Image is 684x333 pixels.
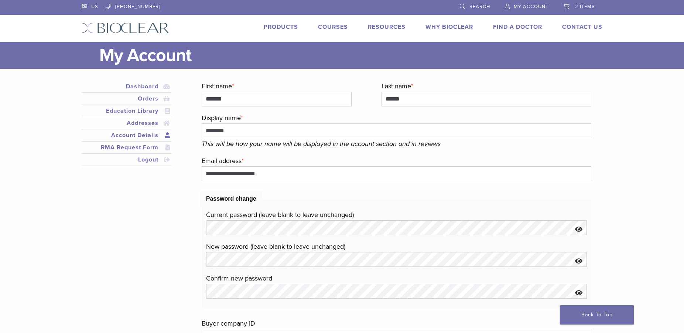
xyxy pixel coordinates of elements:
label: First name [202,81,352,92]
a: Products [264,23,298,31]
em: This will be how your name will be displayed in the account section and in reviews [202,140,441,148]
a: Courses [318,23,348,31]
a: Contact Us [562,23,602,31]
a: Dashboard [83,82,170,91]
a: Find A Doctor [493,23,542,31]
a: Addresses [83,119,170,128]
a: Orders [83,94,170,103]
a: Resources [368,23,406,31]
a: Account Details [83,131,170,140]
span: My Account [514,4,548,10]
a: Why Bioclear [425,23,473,31]
button: Show password [571,252,587,271]
a: Education Library [83,106,170,115]
label: Current password (leave blank to leave unchanged) [206,209,587,220]
label: New password (leave blank to leave unchanged) [206,241,587,252]
label: Display name [202,112,591,123]
img: Bioclear [82,23,169,33]
label: Last name [382,81,591,92]
button: Show password [571,220,587,239]
nav: Account pages [82,81,172,175]
label: Confirm new password [206,273,587,284]
a: Logout [83,155,170,164]
a: Back To Top [560,305,634,324]
legend: Password change [200,191,262,207]
button: Show password [571,284,587,303]
span: Search [469,4,490,10]
span: 2 items [575,4,595,10]
label: Email address [202,155,591,166]
a: RMA Request Form [83,143,170,152]
h1: My Account [99,42,602,69]
label: Buyer company ID [202,318,591,329]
